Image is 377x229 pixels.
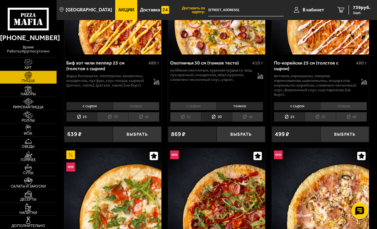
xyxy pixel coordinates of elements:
[66,8,112,12] span: [GEOGRAPHIC_DATA]
[303,8,324,12] span: В кабинет
[97,112,128,122] li: 30
[170,112,201,122] li: 25
[274,112,305,122] li: 25
[67,131,82,137] span: 639 ₽
[171,131,185,137] span: 869 ₽
[66,162,75,171] img: Новинка
[118,8,134,12] span: Акции
[66,112,97,122] li: 25
[128,112,159,122] li: 40
[353,11,370,15] span: 1 шт.
[320,126,369,142] button: Выбрать
[274,74,357,97] p: ветчина, корнишоны, паприка маринованная, шампиньоны, моцарелла, морковь по-корейски, сливочно-че...
[66,150,75,159] img: Акционный
[172,6,208,14] span: Доставить по адресу:
[275,131,289,137] span: 499 ₽
[208,4,284,16] input: Ваш адрес доставки
[170,102,217,110] li: с сыром
[170,68,253,82] p: колбаски охотничьи, куриная грудка су-вид, лук красный, моцарелла, яйцо куриное, сливочно-чесночн...
[274,150,283,159] img: Новинка
[217,126,265,142] button: Выбрать
[320,102,367,110] li: тонкое
[140,8,160,12] span: Доставка
[353,5,370,10] span: 739 руб.
[356,60,367,66] span: 480 г
[113,102,160,110] li: тонкое
[232,112,263,122] li: 40
[66,102,113,110] li: с сыром
[66,61,147,72] div: Биф хот чили пеппер 25 см (толстое с сыром)
[216,102,263,110] li: тонкое
[66,74,149,88] p: фарш болоньезе, пепперони, халапеньо, моцарелла, лук фри, соус-пицца, сырный [PERSON_NAME], [PERS...
[274,61,354,72] div: По-корейски 25 см (толстое с сыром)
[336,112,367,122] li: 40
[161,5,169,14] img: 15daf4d41897b9f0e9f617042186c801.svg
[201,112,232,122] li: 30
[170,61,250,66] div: Охотничья 30 см (тонкое тесто)
[252,60,263,66] span: 410 г
[170,150,179,159] img: Новинка
[274,102,320,110] li: с сыром
[113,126,161,142] button: Выбрать
[148,60,159,66] span: 480 г
[305,112,335,122] li: 30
